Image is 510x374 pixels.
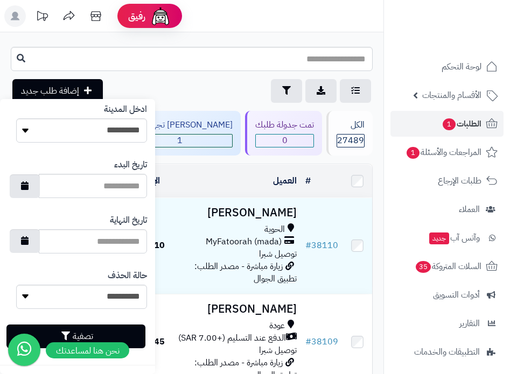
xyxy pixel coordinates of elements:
span: 1 [127,135,232,147]
a: #38110 [305,239,338,252]
label: تاريخ النهاية [110,214,147,227]
span: 27489 [337,135,364,147]
a: العملاء [390,196,504,222]
span: رفيق [128,10,145,23]
span: # [305,335,311,348]
span: 1 [443,118,456,130]
span: إضافة طلب جديد [21,84,79,97]
a: وآتس آبجديد [390,225,504,251]
span: أدوات التسويق [433,287,480,302]
a: لوحة التحكم [390,54,504,80]
img: ai-face.png [150,5,171,27]
span: الأقسام والمنتجات [422,88,481,103]
span: العملاء [459,202,480,217]
span: عودة [269,320,285,332]
span: طلبات الإرجاع [438,173,481,188]
a: إضافة طلب جديد [12,79,103,103]
a: تمت جدولة طلبك 0 [243,111,324,156]
a: التقارير [390,311,504,336]
span: وآتس آب [428,230,480,245]
span: الطلبات [442,116,481,131]
a: التطبيقات والخدمات [390,339,504,365]
a: [PERSON_NAME] تجهيز طلبك 1 [114,111,243,156]
a: الطلبات1 [390,111,504,137]
span: التطبيقات والخدمات [414,344,480,359]
span: السلات المتروكة [415,259,481,274]
a: السلات المتروكة35 [390,253,504,279]
span: توصيل شبرا [259,248,297,260]
label: حالة الحذف [108,270,147,282]
h3: [PERSON_NAME] [174,303,297,315]
div: [PERSON_NAME] تجهيز طلبك [127,119,233,131]
span: التقارير [459,316,480,331]
label: تاريخ البدء [114,159,147,171]
a: # [305,174,311,187]
a: العميل [273,174,297,187]
div: تمت جدولة طلبك [255,119,314,131]
a: طلبات الإرجاع [390,168,504,194]
img: logo-2.png [437,27,500,50]
a: #38109 [305,335,338,348]
label: ادخل المدينة [104,103,147,116]
span: المراجعات والأسئلة [406,145,481,160]
span: زيارة مباشرة - مصدر الطلب: تطبيق الجوال [194,260,297,285]
span: MyFatoorah (mada) [206,236,282,248]
span: 1 [407,147,420,159]
span: توصيل شبرا [259,344,297,357]
span: لوحة التحكم [442,59,481,74]
span: الحوية [264,223,285,236]
a: تحديثات المنصة [29,5,55,30]
div: الكل [337,119,365,131]
a: المراجعات والأسئلة1 [390,139,504,165]
a: الكل27489 [324,111,375,156]
span: الدفع عند التسليم (+7.00 SAR) [178,332,286,344]
span: جديد [429,232,449,244]
span: 0 [256,135,313,147]
h3: [PERSON_NAME] [174,207,297,219]
span: 35 [416,261,431,273]
button: تصفية [6,324,145,348]
span: # [305,239,311,252]
a: أدوات التسويق [390,282,504,308]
